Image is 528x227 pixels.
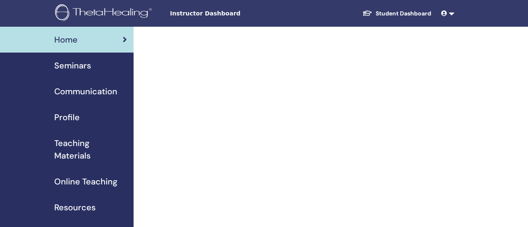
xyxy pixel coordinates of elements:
[356,6,438,21] a: Student Dashboard
[362,10,372,17] img: graduation-cap-white.svg
[54,201,96,214] span: Resources
[54,175,117,188] span: Online Teaching
[54,111,80,124] span: Profile
[54,59,91,72] span: Seminars
[55,4,155,23] img: logo.png
[54,137,127,162] span: Teaching Materials
[170,9,295,18] span: Instructor Dashboard
[54,85,117,98] span: Communication
[54,33,78,46] span: Home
